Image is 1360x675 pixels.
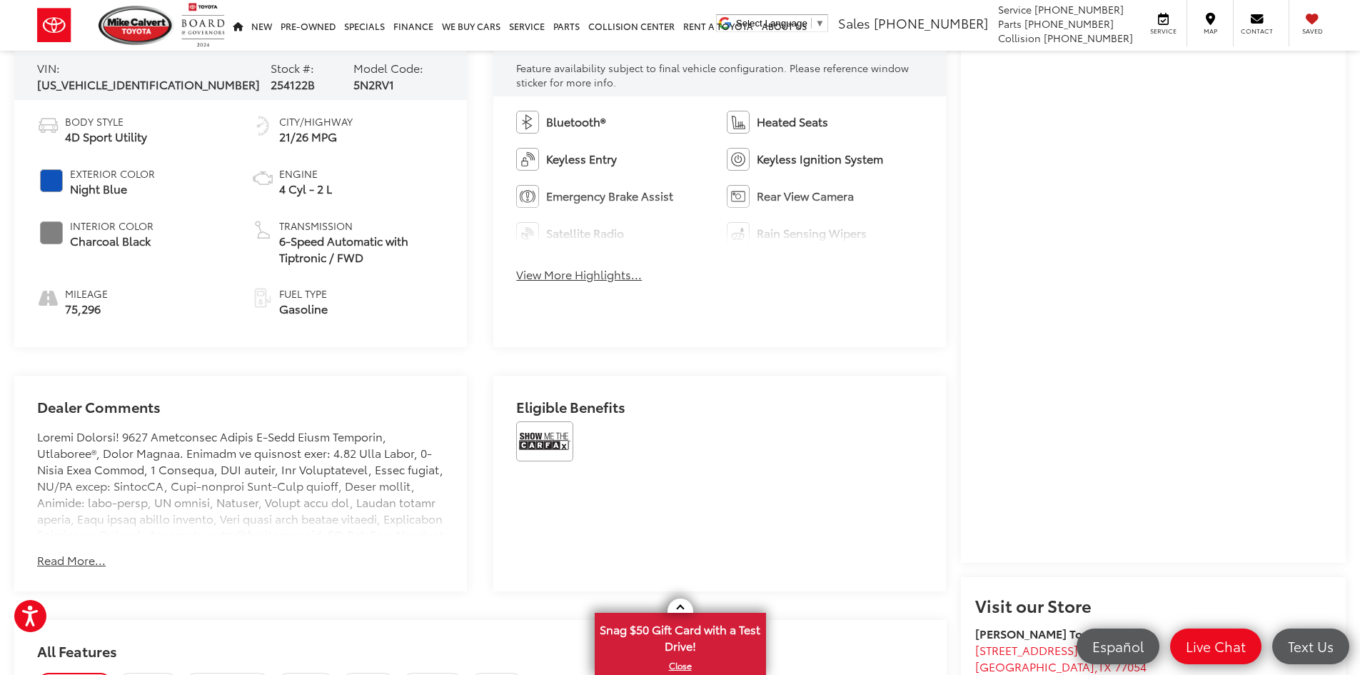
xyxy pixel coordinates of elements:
img: Bluetooth® [516,111,539,134]
span: [PHONE_NUMBER] [1034,2,1124,16]
span: Contact [1241,26,1273,36]
span: [GEOGRAPHIC_DATA] [975,658,1094,674]
span: Collision [998,31,1041,45]
span: 75,296 [65,301,108,317]
span: [STREET_ADDRESS] [975,641,1078,658]
span: Español [1085,637,1151,655]
a: Español [1077,629,1159,664]
span: Charcoal Black [70,233,153,249]
i: mileage icon [37,286,58,306]
span: Mileage [65,286,108,301]
span: Heated Seats [757,114,828,130]
span: 77054 [1114,658,1147,674]
span: Night Blue [70,181,155,197]
span: Exterior Color [70,166,155,181]
span: Gasoline [279,301,328,317]
span: [PHONE_NUMBER] [874,14,988,32]
div: Loremi Dolorsi! 9627 Ametconsec Adipis E-Sedd Eiusm Temporin, Utlaboree®, Dolor Magnaa. Enimadm v... [37,429,444,536]
img: View CARFAX report [516,421,573,461]
span: ​ [811,18,812,29]
span: ▼ [815,18,825,29]
a: Live Chat [1170,629,1261,664]
span: Service [1147,26,1179,36]
img: Emergency Brake Assist [516,185,539,208]
span: TX [1098,658,1112,674]
h2: Dealer Comments [37,399,444,429]
span: Live Chat [1179,637,1253,655]
button: View More Highlights... [516,266,642,283]
span: Engine [279,166,332,181]
h2: Eligible Benefits [516,399,923,421]
img: Heated Seats [727,111,750,134]
span: Parts [998,16,1022,31]
span: Keyless Entry [546,151,617,167]
span: City/Highway [279,114,353,129]
span: #0F52BA [40,169,63,192]
span: Saved [1296,26,1328,36]
span: Body Style [65,114,147,129]
span: #808080 [40,221,63,244]
span: Map [1194,26,1226,36]
span: Snag $50 Gift Card with a Test Drive! [596,614,765,658]
span: Service [998,2,1032,16]
span: Feature availability subject to final vehicle configuration. Please reference window sticker for ... [516,61,909,89]
span: Text Us [1281,637,1341,655]
h2: Visit our Store [975,596,1331,614]
a: [STREET_ADDRESS] [GEOGRAPHIC_DATA],TX 77054 [975,641,1147,674]
img: Fuel Economy [251,114,274,137]
span: 4 Cyl - 2 L [279,181,332,197]
span: Fuel Type [279,286,328,301]
span: Transmission [279,219,444,233]
span: [PHONE_NUMBER] [1044,31,1133,45]
span: VIN: [37,59,60,76]
span: , [975,658,1147,674]
img: Keyless Entry [516,148,539,171]
strong: [PERSON_NAME] Toyota [975,625,1106,641]
span: Model Code: [353,59,423,76]
span: 5N2RV1 [353,76,394,92]
span: Keyless Ignition System [757,151,883,167]
span: [US_VEHICLE_IDENTIFICATION_NUMBER] [37,76,260,92]
a: Text Us [1272,629,1349,664]
span: Interior Color [70,219,153,233]
img: Keyless Ignition System [727,148,750,171]
span: Stock #: [271,59,314,76]
img: Rear View Camera [727,185,750,208]
span: [PHONE_NUMBER] [1024,16,1114,31]
button: Read More... [37,552,106,569]
span: 254122B [271,76,315,92]
h2: All Features [14,620,947,673]
span: 21/26 MPG [279,129,353,145]
span: Sales [838,14,870,32]
span: 4D Sport Utility [65,129,147,145]
span: Bluetooth® [546,114,605,130]
span: 6-Speed Automatic with Tiptronic / FWD [279,233,444,266]
img: Mike Calvert Toyota [99,6,174,45]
